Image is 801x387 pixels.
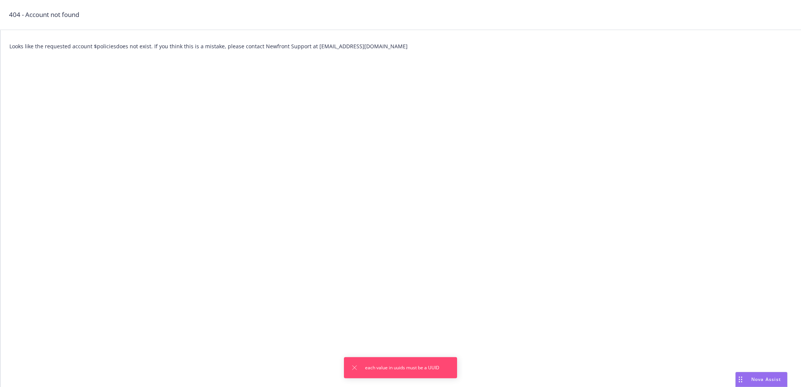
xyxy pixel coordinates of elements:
button: Dismiss notification [350,363,359,372]
div: Drag to move [736,372,745,387]
span: 404 - Account not found [9,10,79,20]
span: Nova Assist [751,376,781,382]
span: Looks like the requested account $ policies does not exist. If you think this is a mistake, pleas... [9,43,408,50]
span: each value in uuids must be a UUID [365,364,439,371]
button: Nova Assist [735,372,787,387]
